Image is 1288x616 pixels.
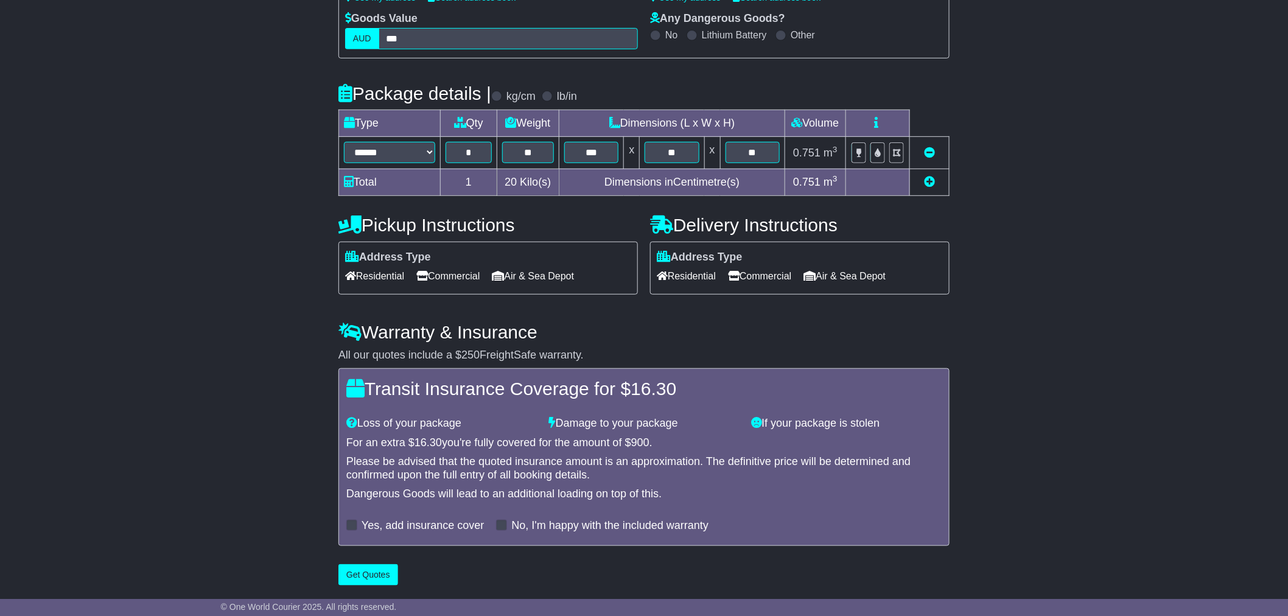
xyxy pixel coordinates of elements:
[543,417,746,430] div: Damage to your package
[506,90,536,103] label: kg/cm
[362,519,484,533] label: Yes, add insurance cover
[415,436,442,449] span: 16.30
[339,169,441,195] td: Total
[338,564,398,586] button: Get Quotes
[631,379,676,399] span: 16.30
[441,169,497,195] td: 1
[804,267,886,285] span: Air & Sea Depot
[559,110,785,137] td: Dimensions (L x W x H)
[657,267,716,285] span: Residential
[497,110,559,137] td: Weight
[339,110,441,137] td: Type
[833,145,838,154] sup: 3
[793,176,821,188] span: 0.751
[559,169,785,195] td: Dimensions in Centimetre(s)
[824,147,838,159] span: m
[557,90,577,103] label: lb/in
[745,417,948,430] div: If your package is stolen
[511,519,709,533] label: No, I'm happy with the included warranty
[785,110,845,137] td: Volume
[624,137,640,169] td: x
[340,417,543,430] div: Loss of your package
[221,602,397,612] span: © One World Courier 2025. All rights reserved.
[833,174,838,183] sup: 3
[338,83,491,103] h4: Package details |
[338,322,950,342] h4: Warranty & Insurance
[346,488,942,501] div: Dangerous Goods will lead to an additional loading on top of this.
[345,251,431,264] label: Address Type
[702,29,767,41] label: Lithium Battery
[665,29,677,41] label: No
[492,267,575,285] span: Air & Sea Depot
[497,169,559,195] td: Kilo(s)
[416,267,480,285] span: Commercial
[346,436,942,450] div: For an extra $ you're fully covered for the amount of $ .
[345,267,404,285] span: Residential
[728,267,791,285] span: Commercial
[793,147,821,159] span: 0.751
[704,137,720,169] td: x
[338,215,638,235] h4: Pickup Instructions
[924,176,935,188] a: Add new item
[345,12,418,26] label: Goods Value
[346,379,942,399] h4: Transit Insurance Coverage for $
[924,147,935,159] a: Remove this item
[441,110,497,137] td: Qty
[791,29,815,41] label: Other
[650,12,785,26] label: Any Dangerous Goods?
[338,349,950,362] div: All our quotes include a $ FreightSafe warranty.
[650,215,950,235] h4: Delivery Instructions
[345,28,379,49] label: AUD
[505,176,517,188] span: 20
[657,251,743,264] label: Address Type
[346,455,942,481] div: Please be advised that the quoted insurance amount is an approximation. The definitive price will...
[461,349,480,361] span: 250
[824,176,838,188] span: m
[631,436,649,449] span: 900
